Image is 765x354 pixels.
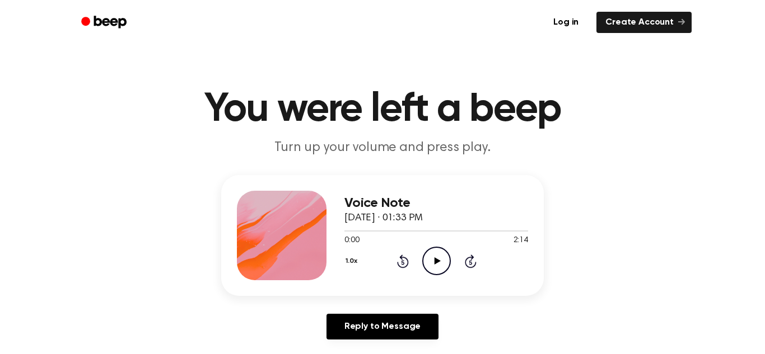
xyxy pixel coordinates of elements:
[344,235,359,247] span: 0:00
[344,213,423,223] span: [DATE] · 01:33 PM
[344,252,361,271] button: 1.0x
[326,314,439,339] a: Reply to Message
[344,196,528,211] h3: Voice Note
[596,12,692,33] a: Create Account
[514,235,528,247] span: 2:14
[96,89,669,130] h1: You were left a beep
[542,10,590,35] a: Log in
[73,12,137,34] a: Beep
[167,139,598,157] p: Turn up your volume and press play.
